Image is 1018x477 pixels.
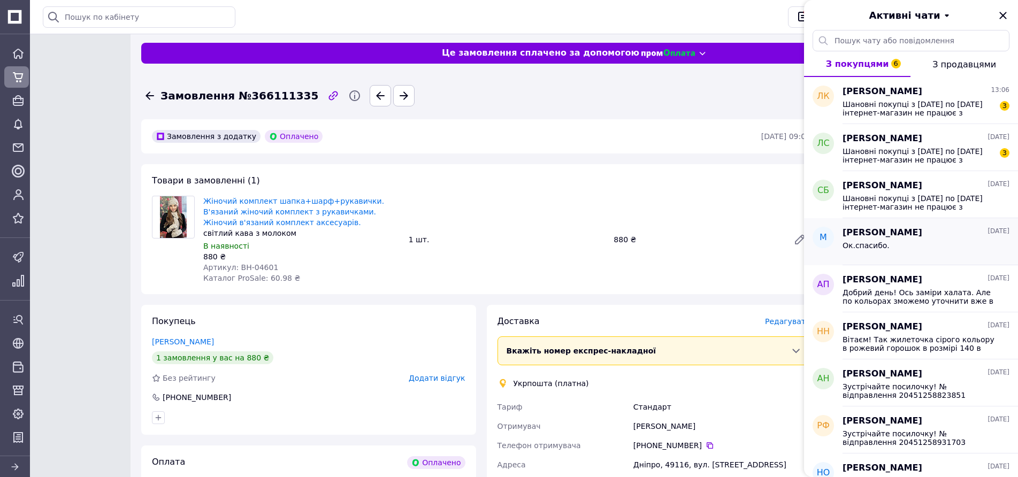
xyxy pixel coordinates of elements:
div: [PHONE_NUMBER] [633,440,810,451]
span: Доставка [497,316,540,326]
span: [DATE] [988,462,1009,471]
span: Зустрічайте посилочку! № відправлення 20451258931703 Дякуєм за покупку!!! З повагою, odety! Щоб н... [843,429,994,447]
span: Без рейтингу [163,374,216,382]
span: СБ [817,184,829,197]
button: СБ[PERSON_NAME][DATE]Шановні покупці з [DATE] по [DATE] інтернет-магазин не працює з технічних пр... [804,171,1018,218]
button: НН[PERSON_NAME][DATE]Вітаєм! Так жилеточка сірого кольору в рожевий горошок в розмірі 140 в наявн... [804,312,1018,359]
span: Товари в замовленні (1) [152,175,260,186]
span: Замовлення №366111335 [160,88,318,104]
span: Артикул: ВН-04601 [203,263,278,272]
div: Дніпро, 49116, вул. [STREET_ADDRESS] [631,455,813,474]
div: Оплачено [265,130,323,143]
div: 1 замовлення у вас на 880 ₴ [152,351,273,364]
span: [PERSON_NAME] [843,321,922,333]
div: 1 шт. [404,232,610,247]
span: [PERSON_NAME] [843,227,922,239]
span: [PERSON_NAME] [843,86,922,98]
span: В наявності [203,242,249,250]
span: Вкажіть номер експрес-накладної [507,347,656,355]
span: [PERSON_NAME] [843,415,922,427]
time: [DATE] 09:05 [761,132,810,141]
img: Жіночий комплект шапка+шарф+рукавички. В'язаний жіночий комплект з рукавичками. Жіночий в'язаний ... [160,196,186,238]
a: Жіночий комплект шапка+шарф+рукавички. В'язаний жіночий комплект з рукавичками. Жіночий в'язаний ... [203,197,384,227]
button: ЛК[PERSON_NAME]13:06Шановні покупці з [DATE] по [DATE] інтернет-магазин не працює з технічних при... [804,77,1018,124]
button: АП[PERSON_NAME][DATE]Добрий день! Ось заміри халата. Але по кольорах зможемо уточнити вже в понед... [804,265,1018,312]
div: 880 ₴ [609,232,785,247]
span: [DATE] [988,368,1009,377]
button: М[PERSON_NAME][DATE]Ок.спасибо. [804,218,1018,265]
a: [PERSON_NAME] [152,337,214,346]
span: Шановні покупці з [DATE] по [DATE] інтернет-магазин не працює з технічних причин! Замовлення Ви м... [843,194,994,211]
span: Додати відгук [409,374,465,382]
div: [PERSON_NAME] [631,417,813,436]
span: Каталог ProSale: 60.98 ₴ [203,274,300,282]
span: Покупець [152,316,196,326]
span: Редагувати [765,317,810,326]
span: Отримувач [497,422,541,430]
span: [DATE] [988,227,1009,236]
button: З продавцями [910,51,1018,77]
span: [PERSON_NAME] [843,180,922,192]
div: світлий кава з молоком [203,228,400,239]
span: Зустрічайте посилочку! № відправлення 20451258823851 Дякуєм за покупку!!! З повагою, odety! Щоб н... [843,382,994,399]
input: Пошук чату або повідомлення [813,30,1009,51]
span: Це замовлення сплачено за допомогою [442,47,639,59]
span: НН [817,326,830,338]
button: Активні чати [834,9,988,22]
span: З продавцями [932,59,996,70]
span: 13:06 [991,86,1009,95]
div: [PHONE_NUMBER] [162,392,232,403]
div: Оплачено [407,456,465,469]
span: [DATE] [988,415,1009,424]
span: Телефон отримувача [497,441,581,450]
input: Пошук по кабінету [43,6,235,28]
span: З покупцями [826,59,889,69]
span: ЛК [817,90,829,103]
a: Редагувати [789,229,810,250]
div: 880 ₴ [203,251,400,262]
div: Замовлення з додатку [152,130,261,143]
span: [DATE] [988,321,1009,330]
span: РФ [817,420,829,432]
button: РФ[PERSON_NAME][DATE]Зустрічайте посилочку! № відправлення 20451258931703 Дякуєм за покупку!!! З ... [804,406,1018,453]
span: Шановні покупці з [DATE] по [DATE] інтернет-магазин не працює з технічних причин! Замовлення Ви м... [843,100,994,117]
span: Адреса [497,460,526,469]
span: Активні чати [869,9,940,22]
span: ЛС [817,137,829,150]
span: 6 [891,59,901,68]
span: Вітаєм! Так жилеточка сірого кольору в рожевий горошок в розмірі 140 в наявності [URL][DOMAIN_NAME] [843,335,994,352]
span: Добрий день! Ось заміри халата. Але по кольорах зможемо уточнити вже в понеділок. [843,288,994,305]
span: Шановні покупці з [DATE] по [DATE] інтернет-магазин не працює з технічних причин! Замовлення Ви м... [843,147,994,164]
span: АП [817,279,830,291]
button: ЛС[PERSON_NAME][DATE]Шановні покупці з [DATE] по [DATE] інтернет-магазин не працює з технічних пр... [804,124,1018,171]
span: Ок.спасибо. [843,241,890,250]
span: [PERSON_NAME] [843,368,922,380]
span: [PERSON_NAME] [843,274,922,286]
span: [DATE] [988,133,1009,142]
div: Стандарт [631,397,813,417]
button: З покупцями6 [804,51,910,77]
span: [PERSON_NAME] [843,133,922,145]
button: АН[PERSON_NAME][DATE]Зустрічайте посилочку! № відправлення 20451258823851 Дякуєм за покупку!!! З ... [804,359,1018,406]
span: 3 [1000,101,1009,111]
button: Закрити [997,9,1009,22]
span: 3 [1000,148,1009,158]
span: [DATE] [988,274,1009,283]
span: [DATE] [988,180,1009,189]
span: АН [817,373,830,385]
button: 6Чат [788,6,837,28]
span: Оплата [152,457,185,467]
div: Укрпошта (платна) [511,378,592,389]
span: М [820,232,827,244]
span: [PERSON_NAME] [843,462,922,474]
span: Тариф [497,403,523,411]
